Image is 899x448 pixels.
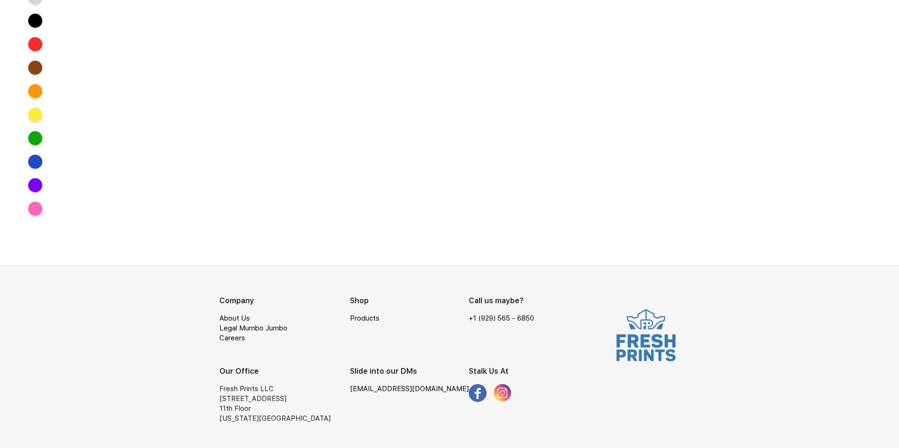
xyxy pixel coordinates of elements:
[350,295,469,307] div: Shop
[219,394,350,404] div: [STREET_ADDRESS]
[219,366,350,377] div: Our Office
[469,295,540,307] div: Call us maybe?
[219,324,287,332] a: Legal Mumbo Jumbo
[494,384,512,402] img: insta_logo.svg
[350,366,469,377] div: Slide into our DMs
[612,307,680,363] img: logo
[350,384,469,394] a: [EMAIL_ADDRESS][DOMAIN_NAME]
[219,295,350,307] div: Company
[469,384,487,402] img: footer_facebook.svg
[350,314,380,322] a: Products
[469,314,534,323] a: +1 (929) 565 - 6850
[219,404,350,414] div: 11th Floor
[219,314,250,322] a: About Us
[469,366,540,377] div: Stalk Us At
[219,414,350,424] div: [US_STATE][GEOGRAPHIC_DATA]
[219,384,350,394] div: Fresh Prints LLC
[219,334,245,342] a: Careers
